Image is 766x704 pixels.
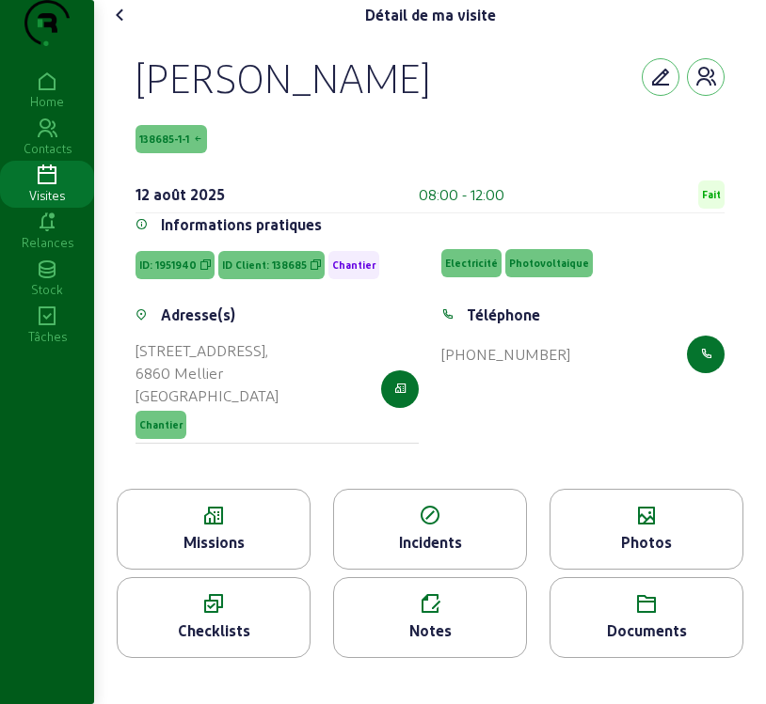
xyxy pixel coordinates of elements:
[161,213,322,236] div: Informations pratiques
[136,362,279,384] div: 6860 Mellier
[136,339,279,362] div: [STREET_ADDRESS],
[509,257,589,270] span: Photovoltaique
[419,183,504,206] div: 08:00 - 12:00
[445,257,498,270] span: Electricité
[139,133,189,146] span: 138685-1-1
[551,619,742,642] div: Documents
[118,531,310,554] div: Missions
[222,258,307,272] span: ID Client: 138685
[334,619,526,642] div: Notes
[118,619,310,642] div: Checklists
[136,53,430,102] div: [PERSON_NAME]
[441,343,570,366] div: [PHONE_NUMBER]
[702,188,721,201] span: Fait
[161,304,235,326] div: Adresse(s)
[136,384,279,407] div: [GEOGRAPHIC_DATA]
[139,258,197,272] span: ID: 1951940
[139,418,183,431] span: Chantier
[334,531,526,554] div: Incidents
[332,258,375,272] span: Chantier
[365,4,496,26] div: Détail de ma visite
[136,183,225,206] div: 12 août 2025
[467,304,540,326] div: Téléphone
[551,531,742,554] div: Photos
